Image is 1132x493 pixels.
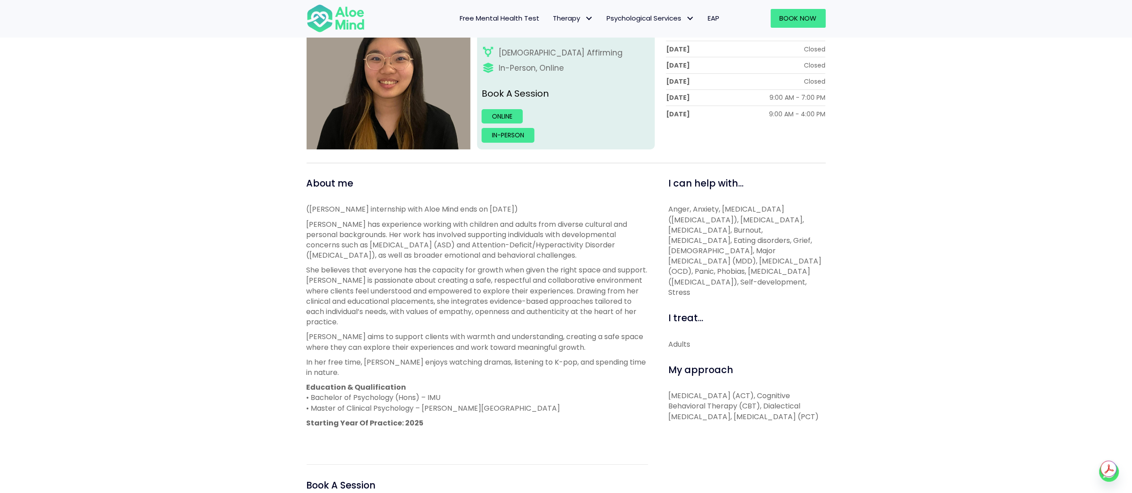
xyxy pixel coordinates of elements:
[771,9,826,28] a: Book Now
[307,382,406,392] strong: Education & Qualification
[666,45,690,54] div: [DATE]
[804,45,825,54] div: Closed
[769,110,825,119] div: 9:00 AM - 4:00 PM
[307,331,648,352] p: [PERSON_NAME] aims to support clients with warmth and understanding, creating a safe space where ...
[600,9,701,28] a: Psychological ServicesPsychological Services: submenu
[307,418,424,428] strong: Starting Year Of Practice: 2025
[804,77,825,86] div: Closed
[583,12,596,25] span: Therapy: submenu
[1099,462,1119,482] a: Whatsapp
[668,177,743,190] span: I can help with...
[482,109,523,123] a: Online
[482,128,534,142] a: In-person
[668,339,826,349] div: Adults
[307,479,376,492] span: Book A Session
[499,47,623,59] div: [DEMOGRAPHIC_DATA] Affirming
[307,265,648,327] p: She believes that everyone has the capacity for growth when given the right space and support. [P...
[666,77,690,86] div: [DATE]
[607,13,695,23] span: Psychological Services
[553,13,594,23] span: Therapy
[769,93,825,102] div: 9:00 AM - 7:00 PM
[708,13,720,23] span: EAP
[307,219,648,261] p: [PERSON_NAME] has experience working with children and adults from diverse cultural and personal ...
[460,13,540,23] span: Free Mental Health Test
[668,311,703,324] span: I treat...
[307,357,648,378] p: In her free time, [PERSON_NAME] enjoys watching dramas, listening to K-pop, and spending time in ...
[780,13,817,23] span: Book Now
[668,391,826,422] p: [MEDICAL_DATA] (ACT), Cognitive Behavioral Therapy (CBT), Dialectical [MEDICAL_DATA], [MEDICAL_DA...
[453,9,547,28] a: Free Mental Health Test
[701,9,726,28] a: EAP
[666,93,690,102] div: [DATE]
[307,382,648,413] p: • Bachelor of Psychology (Hons) – IMU • Master of Clinical Psychology – [PERSON_NAME][GEOGRAPHIC_...
[307,4,365,33] img: Aloe mind Logo
[376,9,726,28] nav: Menu
[668,363,733,376] span: My approach
[668,204,821,297] span: Anger, Anxiety, [MEDICAL_DATA] ([MEDICAL_DATA]), [MEDICAL_DATA], [MEDICAL_DATA], Burnout, [MEDICA...
[804,61,825,70] div: Closed
[482,87,650,100] p: Book A Session
[666,110,690,119] div: [DATE]
[547,9,600,28] a: TherapyTherapy: submenu
[666,61,690,70] div: [DATE]
[499,63,564,74] div: In-Person, Online
[684,12,697,25] span: Psychological Services: submenu
[307,204,648,214] p: ([PERSON_NAME] internship with Aloe Mind ends on [DATE])
[307,177,354,190] span: About me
